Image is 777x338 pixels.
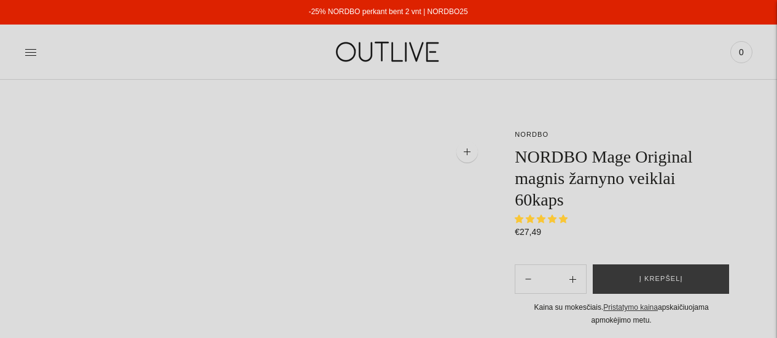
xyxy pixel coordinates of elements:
a: -25% NORDBO perkant bent 2 vnt | NORDBO25 [308,7,467,16]
span: €27,49 [515,227,541,237]
h1: NORDBO Mage Original magnis žarnyno veiklai 60kaps [515,146,728,210]
a: NORDBO [515,131,549,138]
a: 0 [730,39,752,66]
button: Add product quantity [515,264,541,294]
a: Pristatymo kaina [603,303,658,312]
span: 5.00 stars [515,214,570,224]
div: Kaina su mokesčiais. apskaičiuojama apmokėjimo metu. [515,301,728,326]
input: Product quantity [541,271,560,288]
span: 0 [733,44,750,61]
span: Į krepšelį [639,273,683,285]
button: Subtract product quantity [560,264,586,294]
button: Į krepšelį [593,264,729,294]
img: OUTLIVE [312,31,466,73]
